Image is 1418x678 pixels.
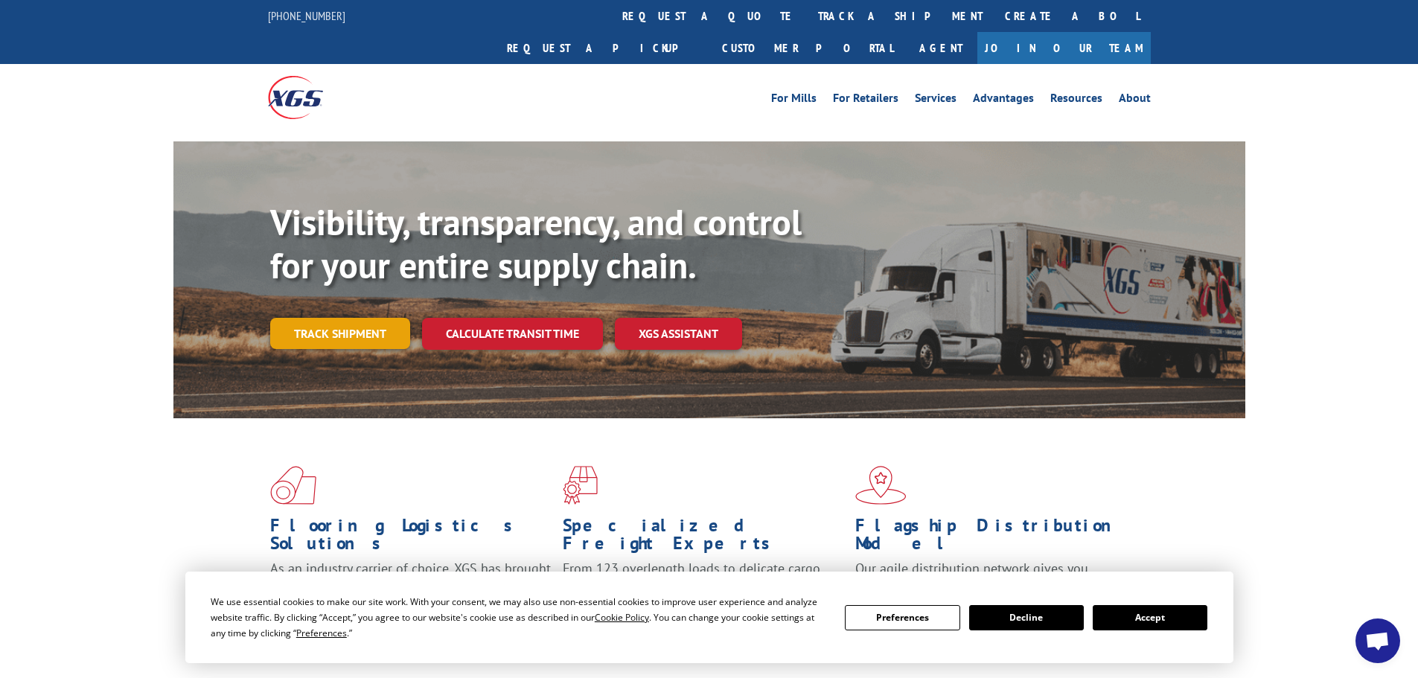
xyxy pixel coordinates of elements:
img: xgs-icon-flagship-distribution-model-red [855,466,907,505]
a: Request a pickup [496,32,711,64]
span: Preferences [296,627,347,639]
span: Our agile distribution network gives you nationwide inventory management on demand. [855,560,1129,595]
div: Cookie Consent Prompt [185,572,1233,663]
a: Track shipment [270,318,410,349]
a: Services [915,92,956,109]
a: For Retailers [833,92,898,109]
a: Resources [1050,92,1102,109]
a: Customer Portal [711,32,904,64]
button: Preferences [845,605,959,630]
b: Visibility, transparency, and control for your entire supply chain. [270,199,802,288]
div: We use essential cookies to make our site work. With your consent, we may also use non-essential ... [211,594,827,641]
a: Join Our Team [977,32,1151,64]
a: Open chat [1355,618,1400,663]
h1: Specialized Freight Experts [563,517,844,560]
a: Advantages [973,92,1034,109]
h1: Flooring Logistics Solutions [270,517,552,560]
button: Accept [1093,605,1207,630]
a: For Mills [771,92,817,109]
a: [PHONE_NUMBER] [268,8,345,23]
button: Decline [969,605,1084,630]
a: Agent [904,32,977,64]
p: From 123 overlength loads to delicate cargo, our experienced staff knows the best way to move you... [563,560,844,626]
a: Calculate transit time [422,318,603,350]
span: Cookie Policy [595,611,649,624]
a: XGS ASSISTANT [615,318,742,350]
img: xgs-icon-focused-on-flooring-red [563,466,598,505]
h1: Flagship Distribution Model [855,517,1137,560]
a: About [1119,92,1151,109]
span: As an industry carrier of choice, XGS has brought innovation and dedication to flooring logistics... [270,560,551,613]
img: xgs-icon-total-supply-chain-intelligence-red [270,466,316,505]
